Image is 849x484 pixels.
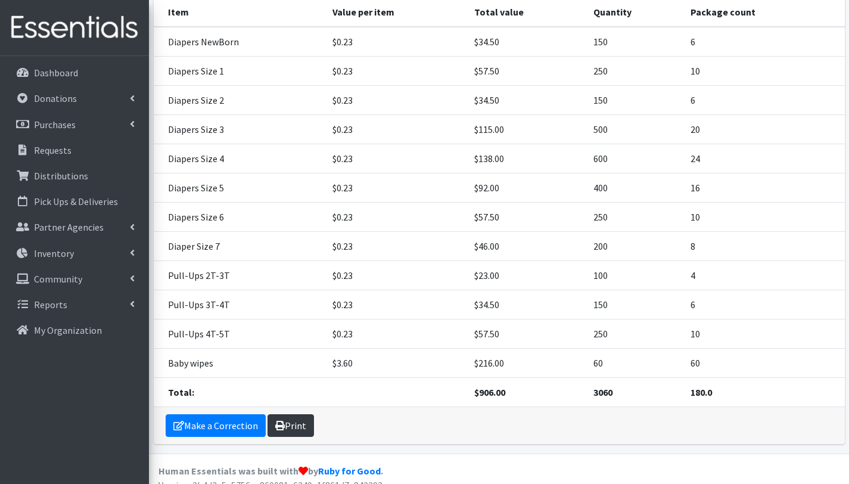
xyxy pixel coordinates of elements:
[154,86,326,115] td: Diapers Size 2
[593,386,612,398] strong: 3060
[34,67,78,79] p: Dashboard
[325,144,467,173] td: $0.23
[683,144,844,173] td: 24
[325,115,467,144] td: $0.23
[34,324,102,336] p: My Organization
[467,232,586,261] td: $46.00
[683,290,844,319] td: 6
[467,173,586,203] td: $92.00
[586,203,684,232] td: 250
[325,319,467,349] td: $0.23
[5,215,144,239] a: Partner Agencies
[154,115,326,144] td: Diapers Size 3
[34,299,67,311] p: Reports
[325,290,467,319] td: $0.23
[683,57,844,86] td: 10
[586,115,684,144] td: 500
[325,203,467,232] td: $0.23
[5,293,144,317] a: Reports
[34,196,118,207] p: Pick Ups & Deliveries
[154,261,326,290] td: Pull-Ups 2T-3T
[154,173,326,203] td: Diapers Size 5
[691,386,712,398] strong: 180.0
[5,190,144,213] a: Pick Ups & Deliveries
[154,57,326,86] td: Diapers Size 1
[5,138,144,162] a: Requests
[325,173,467,203] td: $0.23
[5,61,144,85] a: Dashboard
[683,173,844,203] td: 16
[467,203,586,232] td: $57.50
[154,27,326,57] td: Diapers NewBorn
[5,113,144,136] a: Purchases
[586,173,684,203] td: 400
[325,86,467,115] td: $0.23
[154,290,326,319] td: Pull-Ups 3T-4T
[154,203,326,232] td: Diapers Size 6
[158,465,383,477] strong: Human Essentials was built with by .
[34,119,76,131] p: Purchases
[5,241,144,265] a: Inventory
[586,290,684,319] td: 150
[34,92,77,104] p: Donations
[154,144,326,173] td: Diapers Size 4
[5,164,144,188] a: Distributions
[467,349,586,378] td: $216.00
[683,115,844,144] td: 20
[154,319,326,349] td: Pull-Ups 4T-5T
[683,232,844,261] td: 8
[467,57,586,86] td: $57.50
[586,261,684,290] td: 100
[586,86,684,115] td: 150
[325,261,467,290] td: $0.23
[325,349,467,378] td: $3.60
[467,290,586,319] td: $34.50
[34,170,88,182] p: Distributions
[683,203,844,232] td: 10
[268,414,314,437] a: Print
[325,27,467,57] td: $0.23
[467,27,586,57] td: $34.50
[34,221,104,233] p: Partner Agencies
[683,86,844,115] td: 6
[34,144,71,156] p: Requests
[166,414,266,437] a: Make a Correction
[168,386,194,398] strong: Total:
[325,57,467,86] td: $0.23
[467,261,586,290] td: $23.00
[586,232,684,261] td: 200
[467,144,586,173] td: $138.00
[154,349,326,378] td: Baby wipes
[34,247,74,259] p: Inventory
[5,86,144,110] a: Donations
[467,319,586,349] td: $57.50
[474,386,505,398] strong: $906.00
[154,232,326,261] td: Diaper Size 7
[467,115,586,144] td: $115.00
[325,232,467,261] td: $0.23
[683,261,844,290] td: 4
[586,319,684,349] td: 250
[5,267,144,291] a: Community
[683,27,844,57] td: 6
[34,273,82,285] p: Community
[586,27,684,57] td: 150
[586,144,684,173] td: 600
[586,57,684,86] td: 250
[467,86,586,115] td: $34.50
[586,349,684,378] td: 60
[5,318,144,342] a: My Organization
[683,349,844,378] td: 60
[318,465,381,477] a: Ruby for Good
[5,8,144,48] img: HumanEssentials
[683,319,844,349] td: 10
